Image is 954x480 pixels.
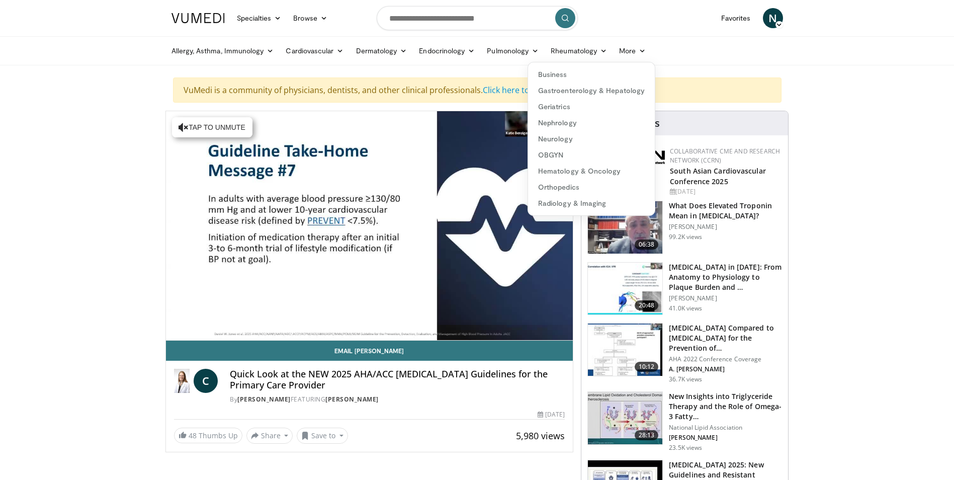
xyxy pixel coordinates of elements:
a: Click here to set your password [483,85,602,96]
a: Nephrology [528,115,655,131]
a: Specialties [231,8,288,28]
a: More [613,41,652,61]
span: 28:13 [635,430,659,440]
a: Geriatrics [528,99,655,115]
a: Dermatology [350,41,413,61]
input: Search topics, interventions [377,6,578,30]
a: Collaborative CME and Research Network (CCRN) [670,147,780,165]
p: A. [PERSON_NAME] [669,365,782,373]
p: National Lipid Association [669,424,782,432]
a: Hematology & Oncology [528,163,655,179]
img: VuMedi Logo [171,13,225,23]
h4: Quick Look at the NEW 2025 AHA/ACC [MEDICAL_DATA] Guidelines for the Primary Care Provider [230,369,565,390]
img: 45ea033d-f728-4586-a1ce-38957b05c09e.150x105_q85_crop-smart_upscale.jpg [588,392,662,444]
div: By FEATURING [230,395,565,404]
a: 06:38 What Does Elevated Troponin Mean in [MEDICAL_DATA]? [PERSON_NAME] 99.2K views [587,201,782,254]
span: 20:48 [635,300,659,310]
a: 10:12 [MEDICAL_DATA] Compared to [MEDICAL_DATA] for the Prevention of… AHA 2022 Conference Covera... [587,323,782,383]
a: Orthopedics [528,179,655,195]
a: N [763,8,783,28]
span: 10:12 [635,362,659,372]
a: Rheumatology [545,41,613,61]
p: [PERSON_NAME] [669,223,782,231]
div: VuMedi is a community of physicians, dentists, and other clinical professionals. [173,77,782,103]
a: Email [PERSON_NAME] [166,341,573,361]
video-js: Video Player [166,111,573,341]
a: South Asian Cardiovascular Conference 2025 [670,166,766,186]
span: 48 [189,431,197,440]
a: 28:13 New Insights into Triglyceride Therapy and the Role of Omega-3 Fatty… National Lipid Associ... [587,391,782,452]
p: 41.0K views [669,304,702,312]
span: 5,980 views [516,430,565,442]
div: [DATE] [538,410,565,419]
a: Radiology & Imaging [528,195,655,211]
button: Share [246,428,293,444]
a: C [194,369,218,393]
a: Endocrinology [413,41,481,61]
h3: [MEDICAL_DATA] in [DATE]: From Anatomy to Physiology to Plaque Burden and … [669,262,782,292]
a: OBGYN [528,147,655,163]
a: [PERSON_NAME] [237,395,291,404]
div: [DATE] [670,187,780,196]
a: Cardiovascular [280,41,350,61]
p: 99.2K views [669,233,702,241]
p: [PERSON_NAME] [669,434,782,442]
p: 23.5K views [669,444,702,452]
button: Tap to unmute [172,117,252,137]
h3: What Does Elevated Troponin Mean in [MEDICAL_DATA]? [669,201,782,221]
h3: [MEDICAL_DATA] Compared to [MEDICAL_DATA] for the Prevention of… [669,323,782,353]
a: Business [528,66,655,83]
img: Dr. Catherine P. Benziger [174,369,190,393]
img: 98daf78a-1d22-4ebe-927e-10afe95ffd94.150x105_q85_crop-smart_upscale.jpg [588,201,662,254]
button: Save to [297,428,348,444]
p: 36.7K views [669,375,702,383]
p: [PERSON_NAME] [669,294,782,302]
a: Gastroenterology & Hepatology [528,83,655,99]
a: [PERSON_NAME] [325,395,379,404]
span: 06:38 [635,239,659,250]
a: Pulmonology [481,41,545,61]
img: 7c0f9b53-1609-4588-8498-7cac8464d722.150x105_q85_crop-smart_upscale.jpg [588,324,662,376]
img: 823da73b-7a00-425d-bb7f-45c8b03b10c3.150x105_q85_crop-smart_upscale.jpg [588,263,662,315]
a: 20:48 [MEDICAL_DATA] in [DATE]: From Anatomy to Physiology to Plaque Burden and … [PERSON_NAME] 4... [587,262,782,315]
p: AHA 2022 Conference Coverage [669,355,782,363]
h3: New Insights into Triglyceride Therapy and the Role of Omega-3 Fatty… [669,391,782,422]
a: Favorites [715,8,757,28]
a: 48 Thumbs Up [174,428,242,443]
a: Browse [287,8,333,28]
a: Allergy, Asthma, Immunology [165,41,280,61]
a: Neurology [528,131,655,147]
